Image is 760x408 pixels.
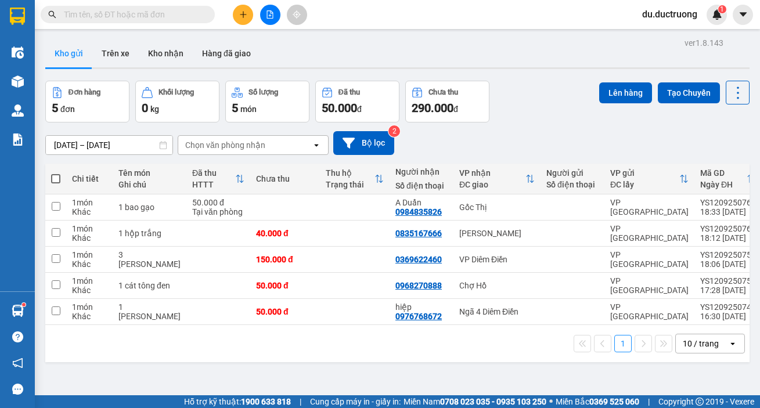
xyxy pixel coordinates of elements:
svg: open [728,339,737,348]
span: plus [239,10,247,19]
span: | [648,395,650,408]
button: Tạo Chuyến [658,82,720,103]
span: 1 [720,5,724,13]
div: 40.000 đ [256,229,314,238]
button: plus [233,5,253,25]
span: question-circle [12,331,23,342]
span: 50.000 [322,101,357,115]
div: VP [GEOGRAPHIC_DATA] [610,250,689,269]
img: warehouse-icon [12,305,24,317]
div: 1 món [72,302,107,312]
span: copyright [696,398,704,406]
div: Tên món [118,168,181,178]
div: Người nhận [395,167,448,176]
button: caret-down [733,5,753,25]
div: 18:12 [DATE] [700,233,756,243]
span: món [240,104,257,114]
input: Select a date range. [46,136,172,154]
span: đơn [60,104,75,114]
div: 18:33 [DATE] [700,207,756,216]
div: 50.000 đ [256,307,314,316]
span: kg [150,104,159,114]
div: VP [GEOGRAPHIC_DATA] [610,302,689,321]
div: YS1209250763 [700,198,756,207]
strong: 0369 525 060 [589,397,639,406]
span: 290.000 [412,101,453,115]
img: warehouse-icon [12,75,24,88]
img: warehouse-icon [12,46,24,59]
div: Khác [72,286,107,295]
button: 1 [614,335,632,352]
span: đ [453,104,458,114]
div: Trạng thái [326,180,374,189]
th: Toggle SortBy [186,164,250,194]
div: 10 / trang [683,338,719,349]
div: VP nhận [459,168,525,178]
button: aim [287,5,307,25]
img: icon-new-feature [712,9,722,20]
strong: 0708 023 035 - 0935 103 250 [440,397,546,406]
div: 0369622460 [395,255,442,264]
button: Kho nhận [139,39,193,67]
div: Khối lượng [159,88,194,96]
div: Ngã 4 Diêm Điền [459,307,535,316]
div: Mã GD [700,168,747,178]
span: notification [12,358,23,369]
div: Khác [72,233,107,243]
div: VP [GEOGRAPHIC_DATA] [610,198,689,216]
div: Khác [72,207,107,216]
div: hiệp [395,302,448,312]
th: Toggle SortBy [453,164,541,194]
span: 0 [142,101,148,115]
th: Toggle SortBy [604,164,694,194]
div: Chợ Hồ [459,281,535,290]
div: 1 món [72,198,107,207]
span: Hỗ trợ kỹ thuật: [184,395,291,408]
button: Chưa thu290.000đ [405,81,489,122]
div: [PERSON_NAME] [459,229,535,238]
div: YS1209250760 [700,224,756,233]
div: 17:28 [DATE] [700,286,756,295]
div: Số lượng [248,88,278,96]
span: message [12,384,23,395]
div: 1 cát tông [118,302,181,321]
div: 1 món [72,224,107,233]
span: du.ductruong [633,7,707,21]
div: Đơn hàng [69,88,100,96]
div: Ghi chú [118,180,181,189]
button: Khối lượng0kg [135,81,219,122]
div: Số điện thoại [546,180,599,189]
div: ĐC lấy [610,180,679,189]
div: Ngày ĐH [700,180,747,189]
div: VP gửi [610,168,679,178]
div: Đã thu [192,168,235,178]
span: | [300,395,301,408]
img: logo-vxr [10,8,25,25]
div: YS1209250752 [700,276,756,286]
div: Số điện thoại [395,181,448,190]
div: Chưa thu [428,88,458,96]
svg: open [312,140,321,150]
div: Chưa thu [256,174,314,183]
div: 16:30 [DATE] [700,312,756,321]
span: Miền Bắc [556,395,639,408]
div: 1 món [72,276,107,286]
button: Đã thu50.000đ [315,81,399,122]
div: Chi tiết [72,174,107,183]
div: ver 1.8.143 [685,37,723,49]
div: 3 thùng cát tông [118,250,181,269]
span: Miền Nam [404,395,546,408]
div: VP [GEOGRAPHIC_DATA] [610,224,689,243]
img: solution-icon [12,133,24,146]
div: 0968270888 [395,281,442,290]
div: 1 bao gạo [118,203,181,212]
div: VP Diêm Điền [459,255,535,264]
div: 0984835826 [395,207,442,216]
div: ĐC giao [459,180,525,189]
div: VP [GEOGRAPHIC_DATA] [610,276,689,295]
div: 1 hộp trắng [118,229,181,238]
div: 18:06 [DATE] [700,259,756,269]
button: Trên xe [92,39,139,67]
div: Chọn văn phòng nhận [185,139,265,151]
button: Lên hàng [599,82,652,103]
